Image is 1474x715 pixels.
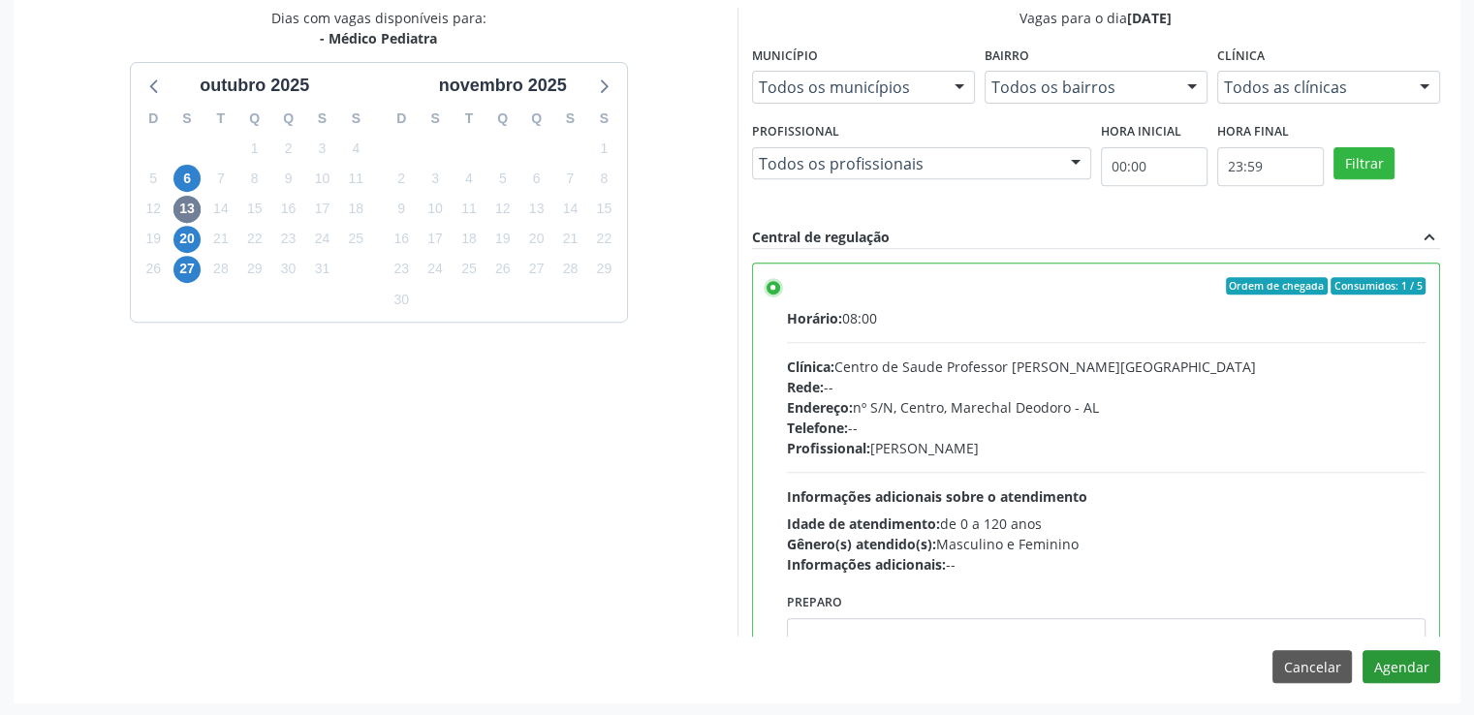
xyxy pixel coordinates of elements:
[271,104,305,134] div: Q
[489,196,517,223] span: quarta-feira, 12 de novembro de 2025
[787,419,848,437] span: Telefone:
[342,135,369,162] span: sábado, 4 de outubro de 2025
[787,513,1427,534] div: de 0 a 120 anos
[489,165,517,192] span: quarta-feira, 5 de novembro de 2025
[1419,227,1440,248] i: expand_less
[556,196,583,223] span: sexta-feira, 14 de novembro de 2025
[275,135,302,162] span: quinta-feira, 2 de outubro de 2025
[385,104,419,134] div: D
[787,534,1427,554] div: Masculino e Feminino
[275,196,302,223] span: quinta-feira, 16 de outubro de 2025
[587,104,621,134] div: S
[422,226,449,253] span: segunda-feira, 17 de novembro de 2025
[1333,147,1395,180] button: Filtrar
[787,438,1427,458] div: [PERSON_NAME]
[271,28,486,48] div: - Médico Pediatra
[455,256,483,283] span: terça-feira, 25 de novembro de 2025
[787,588,842,618] label: Preparo
[556,226,583,253] span: sexta-feira, 21 de novembro de 2025
[192,73,317,99] div: outubro 2025
[787,487,1087,506] span: Informações adicionais sobre o atendimento
[991,78,1168,97] span: Todos os bairros
[171,104,204,134] div: S
[787,535,936,553] span: Gênero(s) atendido(s):
[241,135,268,162] span: quarta-feira, 1 de outubro de 2025
[388,196,415,223] span: domingo, 9 de novembro de 2025
[486,104,519,134] div: Q
[1226,277,1328,295] span: Ordem de chegada
[207,226,235,253] span: terça-feira, 21 de outubro de 2025
[787,398,853,417] span: Endereço:
[305,104,339,134] div: S
[422,256,449,283] span: segunda-feira, 24 de novembro de 2025
[137,104,171,134] div: D
[1272,650,1352,683] button: Cancelar
[553,104,587,134] div: S
[308,226,335,253] span: sexta-feira, 24 de outubro de 2025
[1217,147,1324,186] input: Selecione o horário
[308,135,335,162] span: sexta-feira, 3 de outubro de 2025
[489,226,517,253] span: quarta-feira, 19 de novembro de 2025
[787,377,1427,397] div: --
[308,196,335,223] span: sexta-feira, 17 de outubro de 2025
[431,73,575,99] div: novembro 2025
[140,165,167,192] span: domingo, 5 de outubro de 2025
[759,154,1051,173] span: Todos os profissionais
[787,397,1427,418] div: nº S/N, Centro, Marechal Deodoro - AL
[388,256,415,283] span: domingo, 23 de novembro de 2025
[1224,78,1400,97] span: Todos as clínicas
[237,104,271,134] div: Q
[173,196,201,223] span: segunda-feira, 13 de outubro de 2025
[787,554,1427,575] div: --
[422,165,449,192] span: segunda-feira, 3 de novembro de 2025
[204,104,237,134] div: T
[275,165,302,192] span: quinta-feira, 9 de outubro de 2025
[523,226,550,253] span: quinta-feira, 20 de novembro de 2025
[455,226,483,253] span: terça-feira, 18 de novembro de 2025
[752,117,839,147] label: Profissional
[1101,147,1207,186] input: Selecione o horário
[241,256,268,283] span: quarta-feira, 29 de outubro de 2025
[455,196,483,223] span: terça-feira, 11 de novembro de 2025
[207,256,235,283] span: terça-feira, 28 de outubro de 2025
[556,165,583,192] span: sexta-feira, 7 de novembro de 2025
[388,286,415,313] span: domingo, 30 de novembro de 2025
[1101,117,1181,147] label: Hora inicial
[339,104,373,134] div: S
[140,256,167,283] span: domingo, 26 de outubro de 2025
[787,357,1427,377] div: Centro de Saude Professor [PERSON_NAME][GEOGRAPHIC_DATA]
[275,256,302,283] span: quinta-feira, 30 de outubro de 2025
[787,378,824,396] span: Rede:
[452,104,486,134] div: T
[1331,277,1426,295] span: Consumidos: 1 / 5
[1127,9,1172,27] span: [DATE]
[207,165,235,192] span: terça-feira, 7 de outubro de 2025
[752,227,890,248] div: Central de regulação
[1363,650,1440,683] button: Agendar
[523,165,550,192] span: quinta-feira, 6 de novembro de 2025
[140,226,167,253] span: domingo, 19 de outubro de 2025
[1217,117,1289,147] label: Hora final
[787,439,870,457] span: Profissional:
[173,226,201,253] span: segunda-feira, 20 de outubro de 2025
[590,135,617,162] span: sábado, 1 de novembro de 2025
[752,8,1441,28] div: Vagas para o dia
[759,78,935,97] span: Todos os municípios
[985,42,1029,72] label: Bairro
[787,309,842,327] span: Horário:
[388,165,415,192] span: domingo, 2 de novembro de 2025
[787,555,946,574] span: Informações adicionais:
[241,226,268,253] span: quarta-feira, 22 de outubro de 2025
[489,256,517,283] span: quarta-feira, 26 de novembro de 2025
[787,308,1427,328] div: 08:00
[523,256,550,283] span: quinta-feira, 27 de novembro de 2025
[342,226,369,253] span: sábado, 25 de outubro de 2025
[308,165,335,192] span: sexta-feira, 10 de outubro de 2025
[1217,42,1265,72] label: Clínica
[519,104,553,134] div: Q
[590,196,617,223] span: sábado, 15 de novembro de 2025
[787,514,940,533] span: Idade de atendimento:
[207,196,235,223] span: terça-feira, 14 de outubro de 2025
[308,256,335,283] span: sexta-feira, 31 de outubro de 2025
[787,418,1427,438] div: --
